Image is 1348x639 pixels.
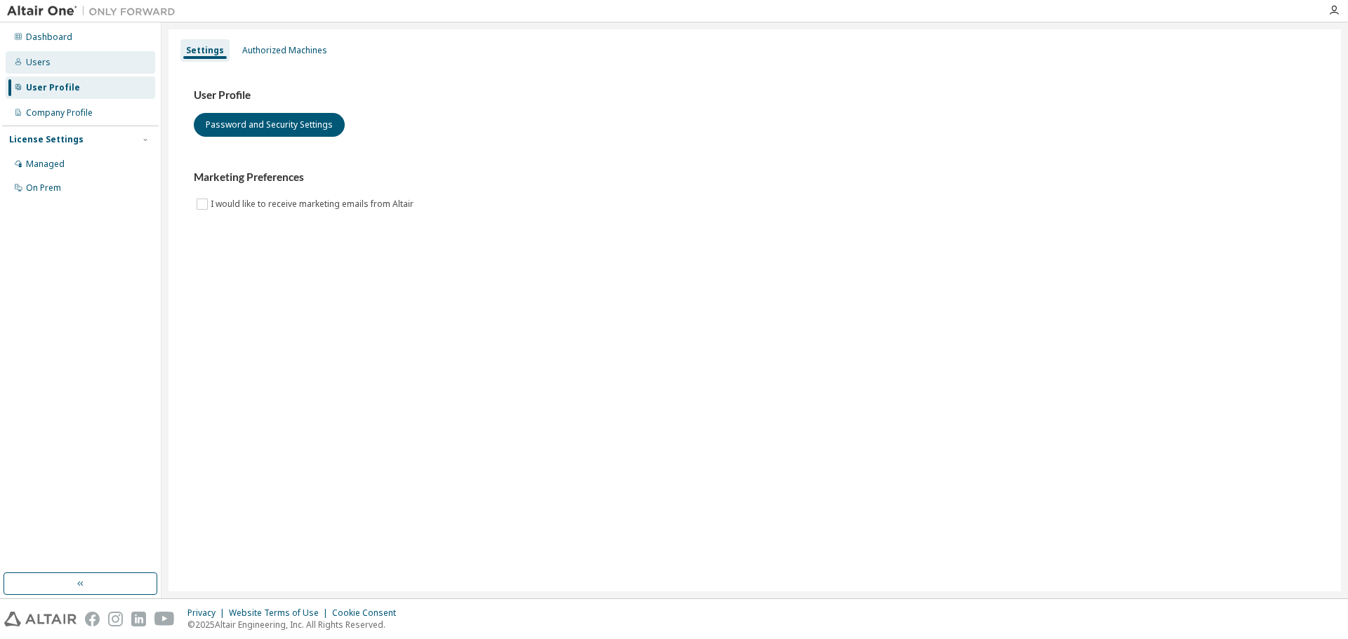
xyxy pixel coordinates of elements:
img: facebook.svg [85,612,100,626]
h3: Marketing Preferences [194,170,1316,184]
img: altair_logo.svg [4,612,77,626]
img: linkedin.svg [131,612,146,626]
img: youtube.svg [154,612,175,626]
button: Password and Security Settings [194,113,345,137]
div: License Settings [9,134,84,145]
img: Altair One [7,4,183,18]
label: I would like to receive marketing emails from Altair [211,196,416,213]
h3: User Profile [194,88,1316,102]
div: Authorized Machines [242,45,327,56]
div: Dashboard [26,32,72,43]
div: Company Profile [26,107,93,119]
div: Users [26,57,51,68]
div: Managed [26,159,65,170]
div: Website Terms of Use [229,607,332,619]
div: Settings [186,45,224,56]
img: instagram.svg [108,612,123,626]
div: On Prem [26,182,61,194]
div: Cookie Consent [332,607,404,619]
div: Privacy [187,607,229,619]
p: © 2025 Altair Engineering, Inc. All Rights Reserved. [187,619,404,631]
div: User Profile [26,82,80,93]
